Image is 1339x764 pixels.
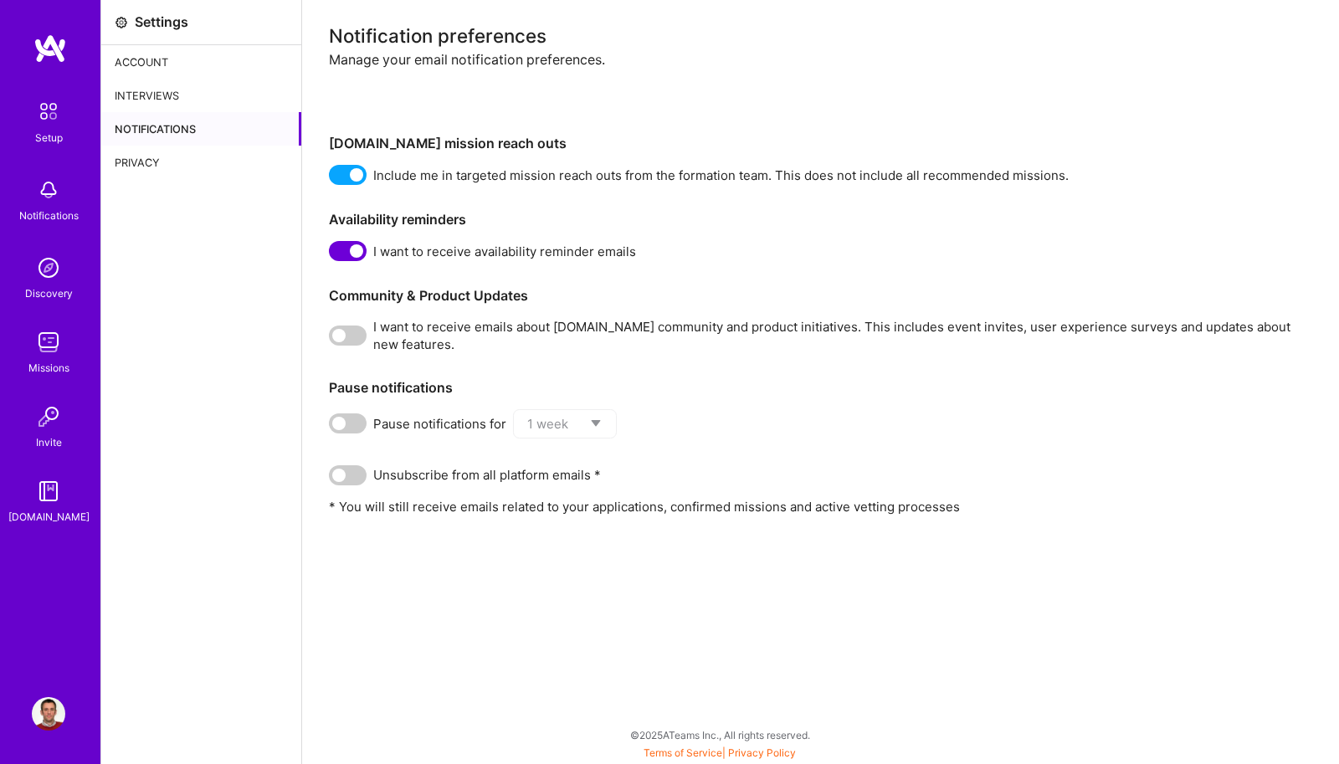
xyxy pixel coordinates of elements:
h3: Availability reminders [329,212,1312,228]
div: Privacy [101,146,301,179]
div: [DOMAIN_NAME] [8,508,90,526]
h3: Community & Product Updates [329,288,1312,304]
a: Privacy Policy [728,746,796,759]
img: discovery [32,251,65,285]
div: Manage your email notification preferences. [329,51,1312,122]
img: Invite [32,400,65,433]
div: Settings [135,13,188,31]
div: Interviews [101,79,301,112]
img: setup [31,94,66,129]
div: Missions [28,359,69,377]
img: User Avatar [32,697,65,731]
div: Invite [36,433,62,451]
span: I want to receive availability reminder emails [373,243,636,260]
i: icon Settings [115,16,128,29]
img: guide book [32,474,65,508]
p: * You will still receive emails related to your applications, confirmed missions and active vetti... [329,498,1312,515]
img: teamwork [32,326,65,359]
div: © 2025 ATeams Inc., All rights reserved. [100,714,1339,756]
div: Setup [35,129,63,146]
span: I want to receive emails about [DOMAIN_NAME] community and product initiatives. This includes eve... [373,318,1312,353]
a: Terms of Service [644,746,722,759]
img: bell [32,173,65,207]
span: Pause notifications for [373,415,506,433]
div: Account [101,45,301,79]
div: Discovery [25,285,73,302]
h3: [DOMAIN_NAME] mission reach outs [329,136,1312,151]
div: Notification preferences [329,27,1312,44]
span: Include me in targeted mission reach outs from the formation team. This does not include all reco... [373,167,1069,184]
a: User Avatar [28,697,69,731]
h3: Pause notifications [329,380,1312,396]
span: Unsubscribe from all platform emails * [373,466,601,484]
div: Notifications [19,207,79,224]
img: logo [33,33,67,64]
span: | [644,746,796,759]
div: Notifications [101,112,301,146]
